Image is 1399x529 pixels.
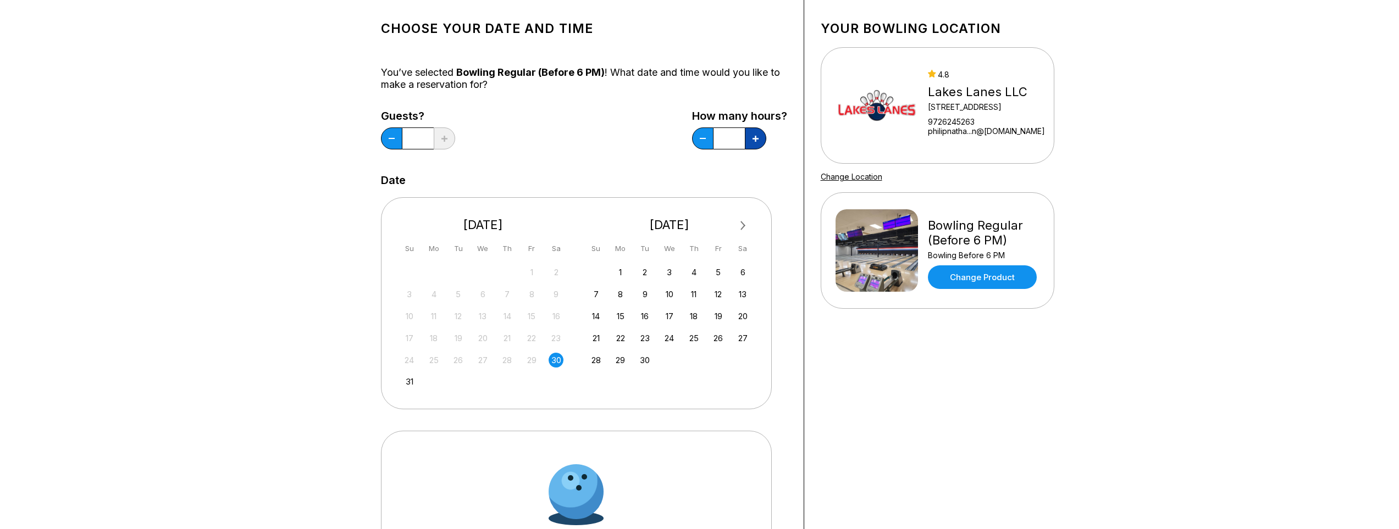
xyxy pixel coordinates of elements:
[402,241,417,256] div: Su
[687,241,701,256] div: Th
[613,287,628,302] div: Choose Monday, September 8th, 2025
[687,265,701,280] div: Choose Thursday, September 4th, 2025
[662,309,677,324] div: Choose Wednesday, September 17th, 2025
[549,287,563,302] div: Not available Saturday, August 9th, 2025
[451,331,466,346] div: Not available Tuesday, August 19th, 2025
[711,241,726,256] div: Fr
[500,353,515,367] div: Not available Thursday, August 28th, 2025
[638,331,653,346] div: Choose Tuesday, September 23rd, 2025
[928,102,1045,112] div: [STREET_ADDRESS]
[381,21,787,36] h1: Choose your Date and time
[638,353,653,367] div: Choose Tuesday, September 30th, 2025
[711,331,726,346] div: Choose Friday, September 26th, 2025
[456,66,605,78] span: Bowling Regular (Before 6 PM)
[638,287,653,302] div: Choose Tuesday, September 9th, 2025
[381,110,455,122] label: Guests?
[736,265,750,280] div: Choose Saturday, September 6th, 2025
[687,331,701,346] div: Choose Thursday, September 25th, 2025
[638,265,653,280] div: Choose Tuesday, September 2nd, 2025
[928,265,1037,289] a: Change Product
[928,70,1045,79] div: 4.8
[711,309,726,324] div: Choose Friday, September 19th, 2025
[589,241,604,256] div: Su
[402,353,417,367] div: Not available Sunday, August 24th, 2025
[613,353,628,367] div: Choose Monday, September 29th, 2025
[687,287,701,302] div: Choose Thursday, September 11th, 2025
[427,287,441,302] div: Not available Monday, August 4th, 2025
[711,265,726,280] div: Choose Friday, September 5th, 2025
[638,241,653,256] div: Tu
[427,353,441,367] div: Not available Monday, August 25th, 2025
[524,353,539,367] div: Not available Friday, August 29th, 2025
[524,331,539,346] div: Not available Friday, August 22nd, 2025
[736,241,750,256] div: Sa
[381,174,406,186] label: Date
[928,126,1045,136] a: philipnatha...n@[DOMAIN_NAME]
[821,21,1054,36] h1: Your bowling location
[662,241,677,256] div: We
[402,374,417,389] div: Choose Sunday, August 31st, 2025
[500,287,515,302] div: Not available Thursday, August 7th, 2025
[589,353,604,367] div: Choose Sunday, September 28th, 2025
[638,309,653,324] div: Choose Tuesday, September 16th, 2025
[589,309,604,324] div: Choose Sunday, September 14th, 2025
[381,66,787,91] div: You’ve selected ! What date and time would you like to make a reservation for?
[549,241,563,256] div: Sa
[475,353,490,367] div: Not available Wednesday, August 27th, 2025
[402,309,417,324] div: Not available Sunday, August 10th, 2025
[589,287,604,302] div: Choose Sunday, September 7th, 2025
[736,309,750,324] div: Choose Saturday, September 20th, 2025
[662,331,677,346] div: Choose Wednesday, September 24th, 2025
[734,217,752,235] button: Next Month
[402,331,417,346] div: Not available Sunday, August 17th, 2025
[821,172,882,181] a: Change Location
[524,309,539,324] div: Not available Friday, August 15th, 2025
[398,218,568,232] div: [DATE]
[587,264,752,367] div: month 2025-09
[928,85,1045,99] div: Lakes Lanes LLC
[736,331,750,346] div: Choose Saturday, September 27th, 2025
[401,264,566,389] div: month 2025-08
[928,117,1045,126] div: 9726245263
[500,331,515,346] div: Not available Thursday, August 21st, 2025
[549,353,563,367] div: Choose Saturday, August 30th, 2025
[692,110,787,122] label: How many hours?
[549,265,563,280] div: Not available Saturday, August 2nd, 2025
[928,218,1039,248] div: Bowling Regular (Before 6 PM)
[662,287,677,302] div: Choose Wednesday, September 10th, 2025
[475,287,490,302] div: Not available Wednesday, August 6th, 2025
[524,287,539,302] div: Not available Friday, August 8th, 2025
[475,241,490,256] div: We
[584,218,755,232] div: [DATE]
[427,331,441,346] div: Not available Monday, August 18th, 2025
[736,287,750,302] div: Choose Saturday, September 13th, 2025
[475,331,490,346] div: Not available Wednesday, August 20th, 2025
[928,250,1039,260] div: Bowling Before 6 PM
[549,331,563,346] div: Not available Saturday, August 23rd, 2025
[687,309,701,324] div: Choose Thursday, September 18th, 2025
[451,241,466,256] div: Tu
[836,64,918,147] img: Lakes Lanes LLC
[500,309,515,324] div: Not available Thursday, August 14th, 2025
[613,265,628,280] div: Choose Monday, September 1st, 2025
[711,287,726,302] div: Choose Friday, September 12th, 2025
[589,331,604,346] div: Choose Sunday, September 21st, 2025
[475,309,490,324] div: Not available Wednesday, August 13th, 2025
[451,353,466,367] div: Not available Tuesday, August 26th, 2025
[524,241,539,256] div: Fr
[613,331,628,346] div: Choose Monday, September 22nd, 2025
[613,241,628,256] div: Mo
[524,265,539,280] div: Not available Friday, August 1st, 2025
[500,241,515,256] div: Th
[836,209,918,292] img: Bowling Regular (Before 6 PM)
[451,309,466,324] div: Not available Tuesday, August 12th, 2025
[427,309,441,324] div: Not available Monday, August 11th, 2025
[402,287,417,302] div: Not available Sunday, August 3rd, 2025
[549,309,563,324] div: Not available Saturday, August 16th, 2025
[613,309,628,324] div: Choose Monday, September 15th, 2025
[451,287,466,302] div: Not available Tuesday, August 5th, 2025
[662,265,677,280] div: Choose Wednesday, September 3rd, 2025
[427,241,441,256] div: Mo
